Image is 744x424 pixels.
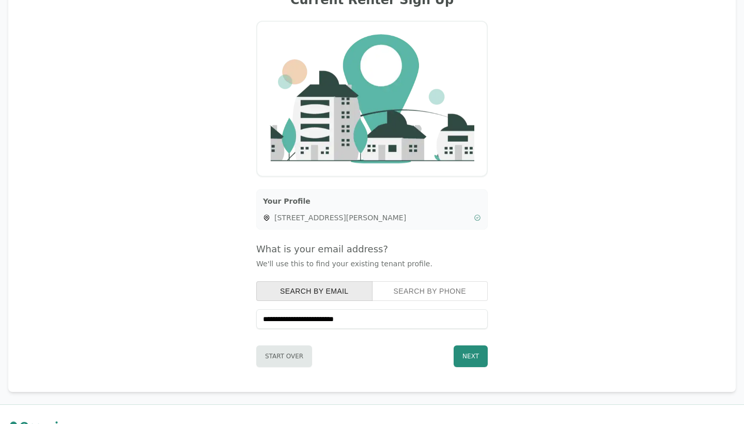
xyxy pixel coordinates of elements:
img: Company Logo [270,34,474,163]
div: Search type [256,281,488,301]
span: [STREET_ADDRESS][PERSON_NAME] [274,213,470,223]
h4: What is your email address? [256,242,488,256]
button: Start Over [256,345,312,367]
button: search by email [256,281,373,301]
button: search by phone [372,281,488,301]
button: Next [454,345,488,367]
p: We'll use this to find your existing tenant profile. [256,259,488,269]
h3: Your Profile [263,196,481,206]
